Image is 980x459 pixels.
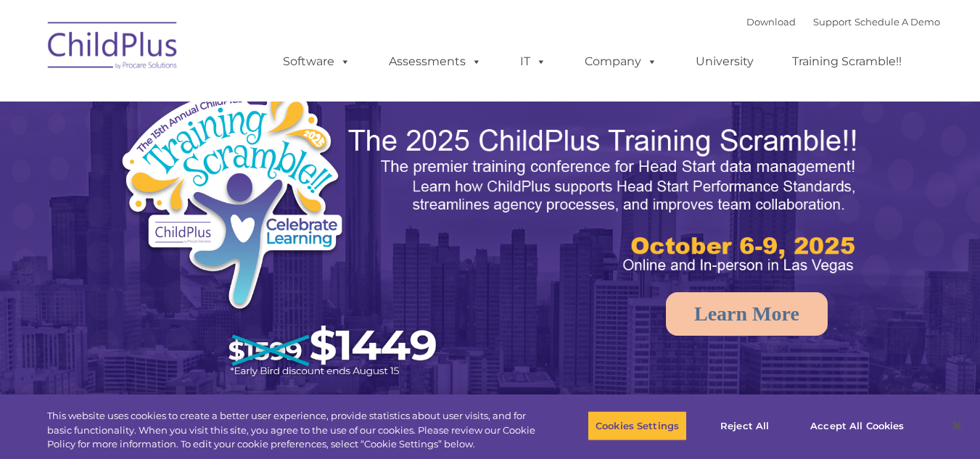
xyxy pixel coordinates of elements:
a: Assessments [374,47,496,76]
div: This website uses cookies to create a better user experience, provide statistics about user visit... [47,409,539,452]
a: University [681,47,768,76]
a: Training Scramble!! [778,47,916,76]
a: Software [268,47,365,76]
img: ChildPlus by Procare Solutions [41,12,186,84]
a: Schedule A Demo [855,16,940,28]
a: Learn More [666,292,828,336]
button: Accept All Cookies [802,410,912,441]
a: Company [570,47,672,76]
button: Reject All [699,410,790,441]
a: IT [506,47,561,76]
a: Support [813,16,852,28]
button: Close [941,410,973,442]
button: Cookies Settings [588,410,687,441]
font: | [746,16,940,28]
a: Download [746,16,796,28]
